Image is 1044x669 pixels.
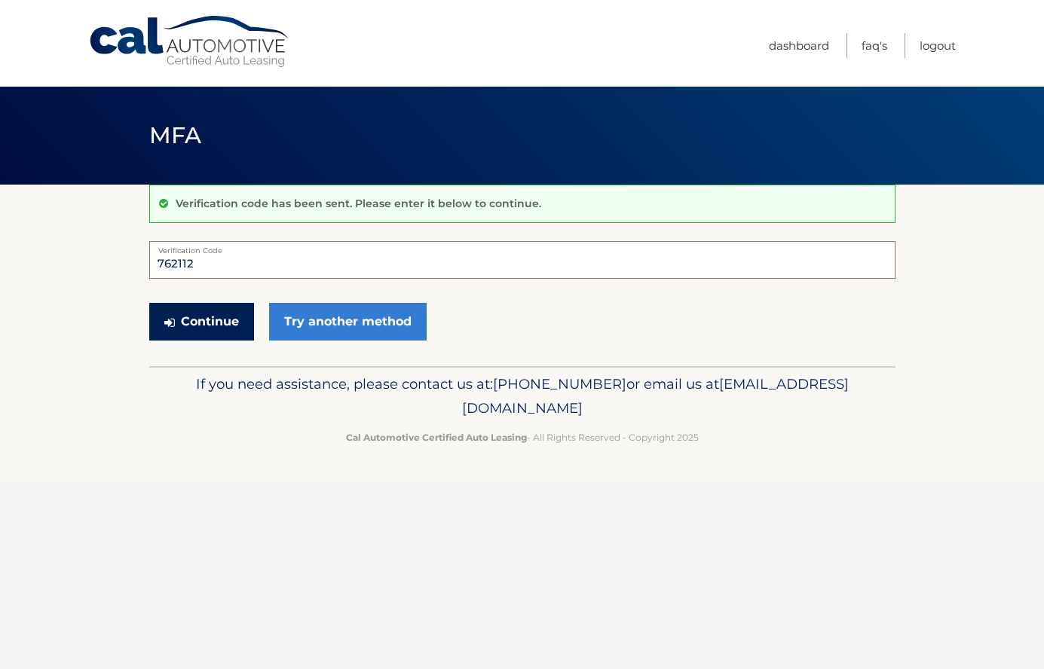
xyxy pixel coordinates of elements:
strong: Cal Automotive Certified Auto Leasing [346,432,527,443]
button: Continue [149,303,254,341]
span: [EMAIL_ADDRESS][DOMAIN_NAME] [462,375,849,417]
span: [PHONE_NUMBER] [493,375,626,393]
p: If you need assistance, please contact us at: or email us at [159,372,886,420]
input: Verification Code [149,241,896,279]
a: Try another method [269,303,427,341]
p: - All Rights Reserved - Copyright 2025 [159,429,886,445]
a: Dashboard [769,33,829,58]
a: FAQ's [862,33,887,58]
span: MFA [149,121,202,149]
p: Verification code has been sent. Please enter it below to continue. [176,197,541,210]
a: Cal Automotive [88,15,292,69]
a: Logout [920,33,956,58]
label: Verification Code [149,241,896,253]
